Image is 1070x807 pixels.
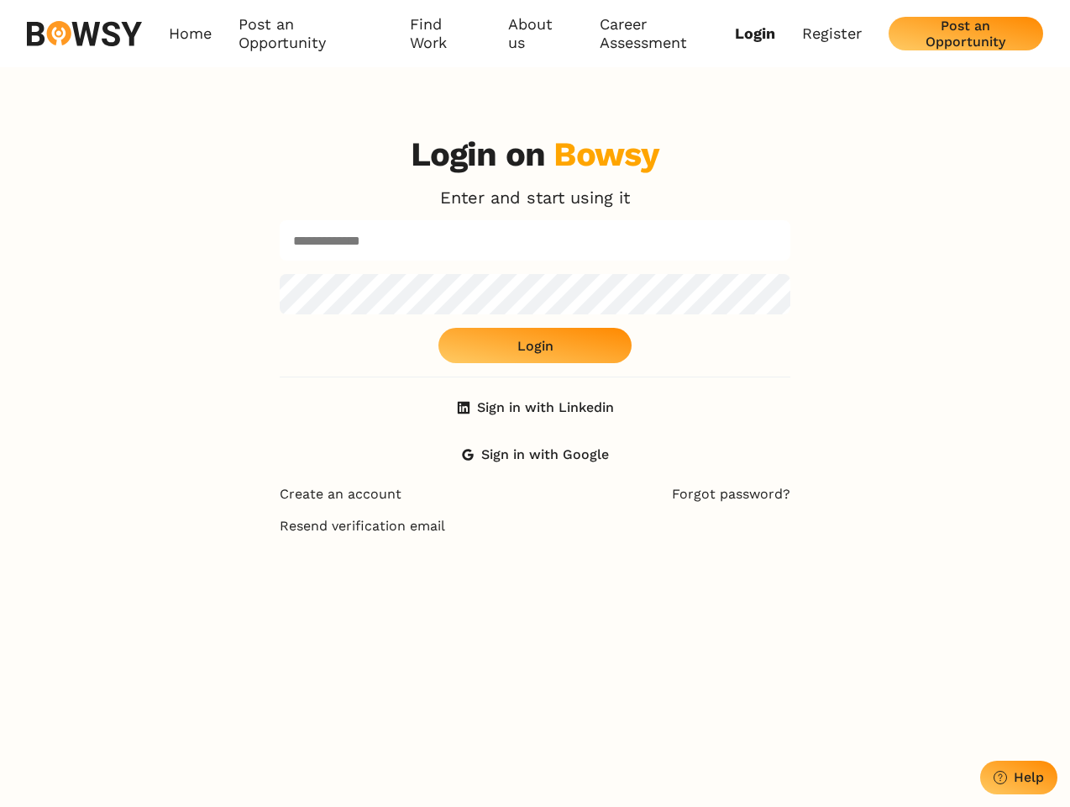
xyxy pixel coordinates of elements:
div: Login [517,338,553,354]
button: Sign in with Linkedin [438,391,632,425]
img: svg%3e [27,21,142,46]
h3: Login on [411,134,660,175]
a: Create an account [280,485,401,504]
span: linkedin [457,401,470,414]
a: Forgot password? [672,485,790,504]
button: Sign in with Google [438,438,632,472]
div: Help [1014,769,1044,785]
a: Login [735,24,775,43]
button: Login [438,328,632,363]
button: Help [980,761,1057,794]
a: Career Assessment [600,15,735,53]
a: Home [169,15,212,53]
div: Bowsy [553,134,659,174]
a: Resend verification email [280,517,790,535]
div: Sign in with Linkedin [477,399,614,415]
button: Post an Opportunity [889,17,1043,50]
span: google [461,448,475,462]
p: Enter and start using it [440,188,630,207]
div: Sign in with Google [481,446,609,462]
div: Post an Opportunity [902,18,1030,50]
a: Register [802,24,862,43]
